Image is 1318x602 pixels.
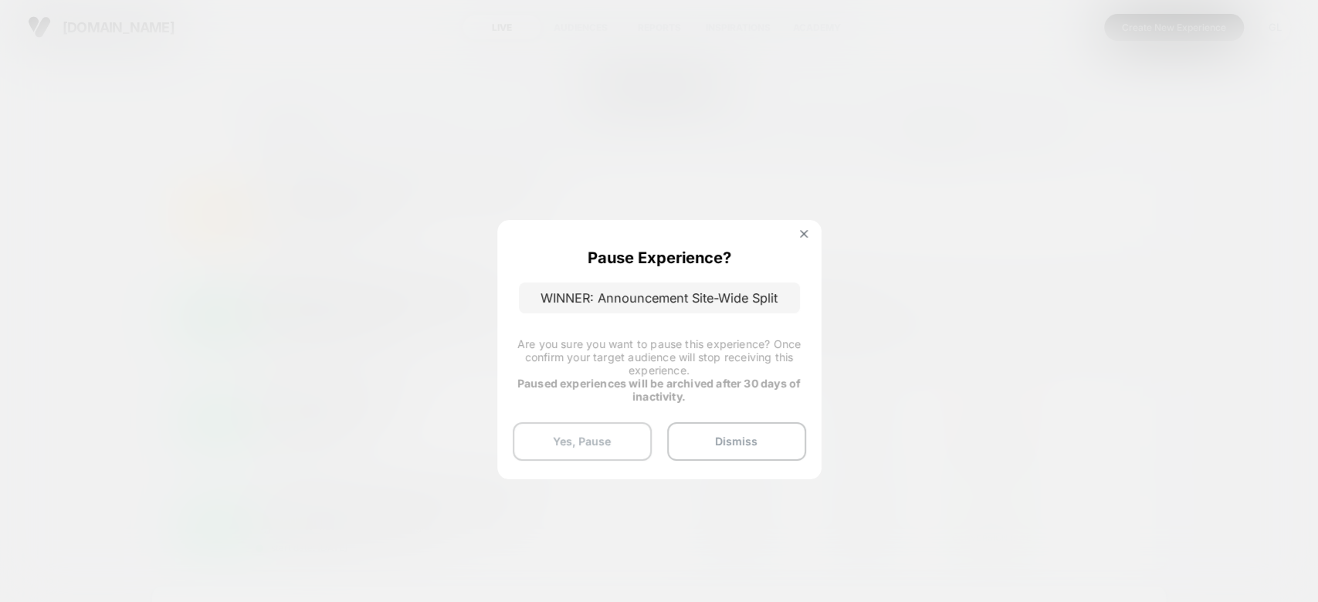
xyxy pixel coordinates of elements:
[517,337,801,377] span: Are you sure you want to pause this experience? Once confirm your target audience will stop recei...
[519,282,800,313] p: WINNER: Announcement Site-Wide Split
[667,422,806,461] button: Dismiss
[800,230,808,238] img: close
[517,377,801,403] strong: Paused experiences will be archived after 30 days of inactivity.
[513,422,652,461] button: Yes, Pause
[588,249,731,267] p: Pause Experience?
